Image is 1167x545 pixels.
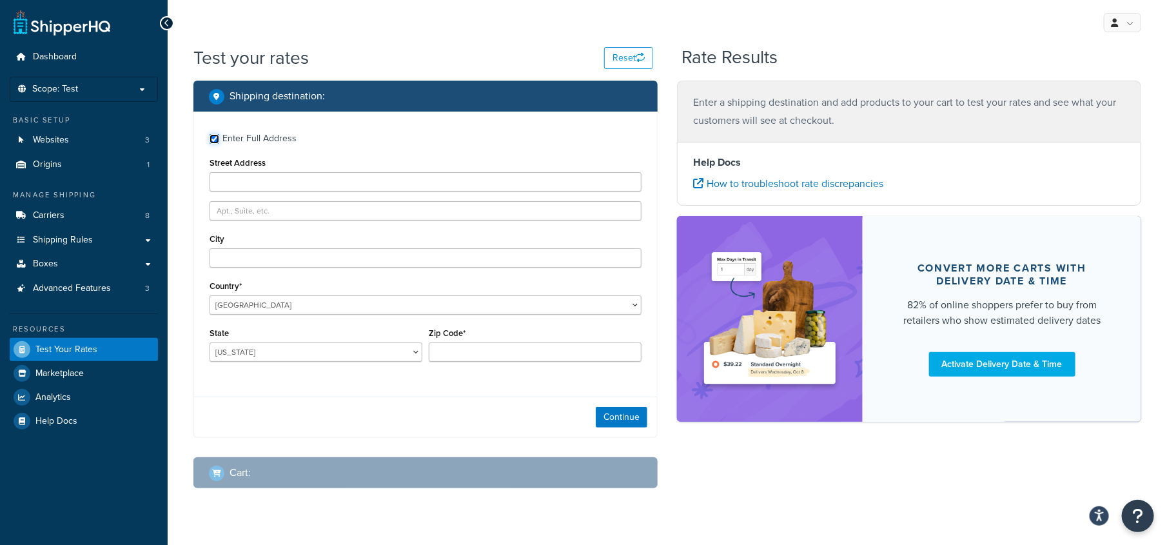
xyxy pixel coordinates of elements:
[10,277,158,301] a: Advanced Features3
[33,210,64,221] span: Carriers
[682,48,778,68] h2: Rate Results
[33,259,58,270] span: Boxes
[10,410,158,433] a: Help Docs
[894,297,1110,328] div: 82% of online shoppers prefer to buy from retailers who show estimated delivery dates
[10,204,158,228] a: Carriers8
[35,344,97,355] span: Test Your Rates
[193,45,309,70] h1: Test your rates
[10,128,158,152] a: Websites3
[210,158,266,168] label: Street Address
[693,155,1125,170] h4: Help Docs
[145,210,150,221] span: 8
[10,190,158,201] div: Manage Shipping
[35,416,77,427] span: Help Docs
[35,392,71,403] span: Analytics
[894,262,1110,288] div: Convert more carts with delivery date & time
[429,328,466,338] label: Zip Code*
[210,234,224,244] label: City
[35,368,84,379] span: Marketplace
[32,84,78,95] span: Scope: Test
[147,159,150,170] span: 1
[33,135,69,146] span: Websites
[210,281,242,291] label: Country*
[596,407,647,428] button: Continue
[693,94,1125,130] p: Enter a shipping destination and add products to your cart to test your rates and see what your c...
[929,352,1075,377] a: Activate Delivery Date & Time
[10,45,158,69] a: Dashboard
[10,153,158,177] li: Origins
[33,283,111,294] span: Advanced Features
[210,134,219,144] input: Enter Full Address
[1122,500,1154,532] button: Open Resource Center
[145,135,150,146] span: 3
[10,204,158,228] li: Carriers
[10,228,158,252] a: Shipping Rules
[693,176,883,191] a: How to troubleshoot rate discrepancies
[210,328,229,338] label: State
[10,115,158,126] div: Basic Setup
[10,386,158,409] a: Analytics
[222,130,297,148] div: Enter Full Address
[10,338,158,361] a: Test Your Rates
[604,47,653,69] button: Reset
[696,235,843,402] img: feature-image-ddt-36eae7f7280da8017bfb280eaccd9c446f90b1fe08728e4019434db127062ab4.png
[33,52,77,63] span: Dashboard
[10,362,158,385] a: Marketplace
[230,90,325,102] h2: Shipping destination :
[145,283,150,294] span: 3
[33,235,93,246] span: Shipping Rules
[10,252,158,276] a: Boxes
[210,201,642,221] input: Apt., Suite, etc.
[10,128,158,152] li: Websites
[33,159,62,170] span: Origins
[10,324,158,335] div: Resources
[10,277,158,301] li: Advanced Features
[10,153,158,177] a: Origins1
[230,467,251,479] h2: Cart :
